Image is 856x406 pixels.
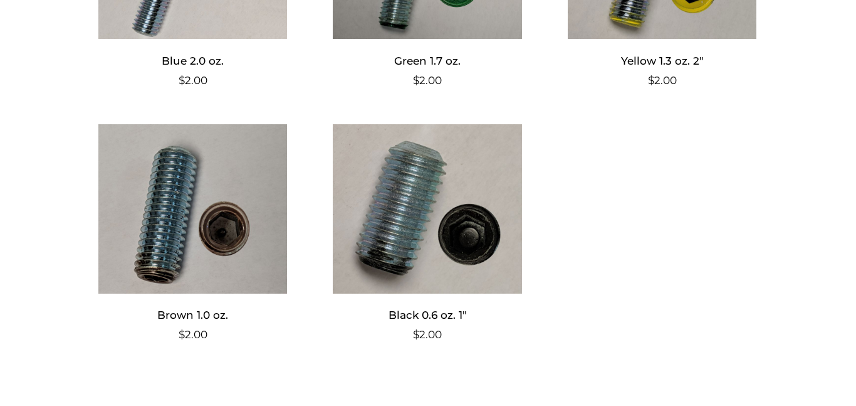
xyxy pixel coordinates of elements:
[648,74,677,87] bdi: 2.00
[413,74,419,87] span: $
[323,124,532,343] a: Black 0.6 oz. 1″ $2.00
[179,74,185,87] span: $
[179,328,207,341] bdi: 2.00
[323,304,532,327] h2: Black 0.6 oz. 1″
[88,124,297,294] img: Brown 1.0 oz.
[413,328,419,341] span: $
[88,49,297,72] h2: Blue 2.0 oz.
[323,124,532,294] img: Image of black weight screw
[179,328,185,341] span: $
[648,74,654,87] span: $
[413,328,442,341] bdi: 2.00
[558,49,766,72] h2: Yellow 1.3 oz. 2″
[88,124,297,343] a: Brown 1.0 oz. $2.00
[413,74,442,87] bdi: 2.00
[323,49,532,72] h2: Green 1.7 oz.
[179,74,207,87] bdi: 2.00
[88,304,297,327] h2: Brown 1.0 oz.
